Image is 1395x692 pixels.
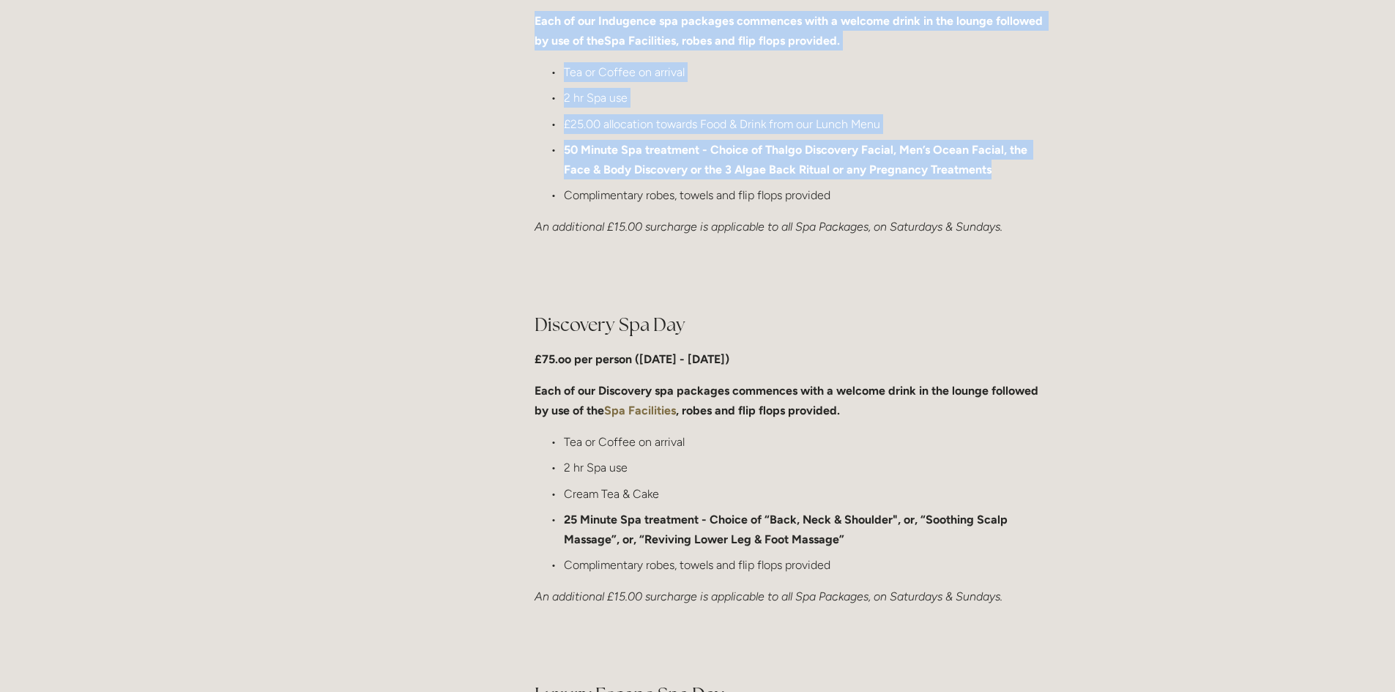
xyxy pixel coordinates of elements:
[564,185,1048,205] p: Complimentary robes, towels and flip flops provided
[535,312,1048,338] h2: Discovery Spa Day
[535,589,1002,603] em: An additional £15.00 surcharge is applicable to all Spa Packages, on Saturdays & Sundays.
[564,458,1048,477] p: 2 hr Spa use
[564,114,1048,134] p: £25.00 allocation towards Food & Drink from our Lunch Menu
[564,555,1048,575] p: Complimentary robes, towels and flip flops provided
[604,403,676,417] a: Spa Facilities
[535,220,1002,234] em: An additional £15.00 surcharge is applicable to all Spa Packages, on Saturdays & Sundays.
[676,403,840,417] strong: , robes and flip flops provided.
[564,484,1048,504] p: Cream Tea & Cake
[535,384,1041,417] strong: Each of our Discovery spa packages commences with a welcome drink in the lounge followed by use o...
[564,62,1048,82] p: Tea or Coffee on arrival
[564,513,1011,546] strong: 25 Minute Spa treatment - Choice of “Back, Neck & Shoulder", or, “Soothing Scalp Massage”, or, “R...
[564,432,1048,452] p: Tea or Coffee on arrival
[535,352,729,366] strong: £75.oo per person ([DATE] - [DATE])
[535,14,1046,48] strong: Each of our Indugence spa packages commences with a welcome drink in the lounge followed by use o...
[564,88,1048,108] p: 2 hr Spa use
[564,143,1030,176] strong: 50 Minute Spa treatment - Choice of Thalgo Discovery Facial, Men’s Ocean Facial, the Face & Body ...
[676,34,840,48] strong: , robes and flip flops provided.
[604,34,676,48] a: Spa Facilities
